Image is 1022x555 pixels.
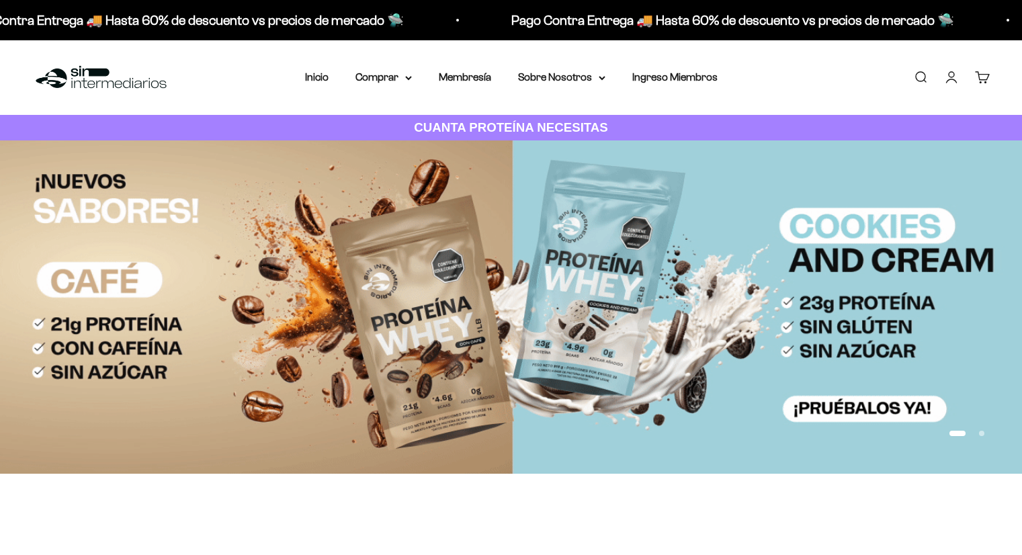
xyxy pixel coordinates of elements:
[414,120,608,134] strong: CUANTA PROTEÍNA NECESITAS
[439,71,491,83] a: Membresía
[305,71,329,83] a: Inicio
[510,9,953,31] p: Pago Contra Entrega 🚚 Hasta 60% de descuento vs precios de mercado 🛸
[518,69,605,86] summary: Sobre Nosotros
[632,71,718,83] a: Ingreso Miembros
[355,69,412,86] summary: Comprar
